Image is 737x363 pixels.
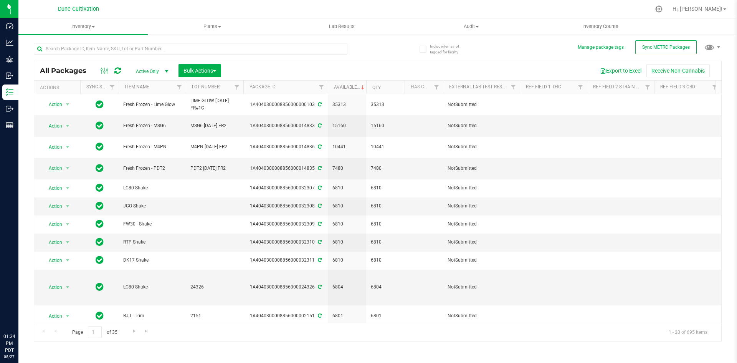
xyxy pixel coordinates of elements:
a: Filter [430,81,443,94]
span: NotSubmitted [448,122,515,129]
a: Filter [641,81,654,94]
span: select [63,183,73,194]
span: In Sync [96,141,104,152]
inline-svg: Inventory [6,88,13,96]
inline-svg: Analytics [6,39,13,46]
span: select [63,99,73,110]
span: Plants [148,23,277,30]
span: LC80 Shake [123,184,181,192]
span: Action [42,121,63,131]
span: select [63,201,73,212]
a: Inventory [18,18,148,35]
span: Sync from Compliance System [317,144,322,149]
span: 6810 [371,257,400,264]
span: select [63,121,73,131]
span: Sync from Compliance System [317,239,322,245]
span: 6810 [371,202,400,210]
span: Action [42,311,63,322]
span: 6801 [332,312,362,320]
span: Fresh Frozen - M4PN [123,143,181,151]
a: Qty [372,85,381,90]
div: 1A4040300008856000014835 [242,165,329,172]
span: NotSubmitted [448,257,515,264]
input: Search Package ID, Item Name, SKU, Lot or Part Number... [34,43,347,55]
a: Filter [507,81,520,94]
span: MSG6 [DATE] FR2 [190,122,239,129]
div: 1A4040300008856000002151 [242,312,329,320]
p: 08/27 [3,354,15,360]
span: Sync METRC Packages [642,45,690,50]
div: 1A4040300008856000024326 [242,283,329,291]
span: DK17 Shake [123,257,181,264]
div: 1A4040300008856000032307 [242,184,329,192]
span: select [63,311,73,322]
div: 1A4040300008856000032309 [242,220,329,228]
div: 1A4040300008856000014833 [242,122,329,129]
span: Action [42,142,63,152]
button: Export to Excel [595,64,646,77]
a: Lab Results [277,18,407,35]
div: 1A4040300008856000032311 [242,257,329,264]
span: Sync from Compliance System [317,257,322,263]
span: NotSubmitted [448,220,515,228]
a: Plants [148,18,277,35]
a: Filter [231,81,243,94]
span: Sync from Compliance System [317,185,322,191]
button: Sync METRC Packages [635,40,697,54]
span: Hi, [PERSON_NAME]! [673,6,722,12]
span: 6810 [332,220,362,228]
span: select [63,219,73,230]
span: In Sync [96,310,104,321]
th: Has COA [405,81,443,94]
div: 1A4040300008856000014836 [242,143,329,151]
span: Sync from Compliance System [317,221,322,227]
div: 1A4040300008856000000103 [242,101,329,108]
span: LC80 Shake [123,283,181,291]
span: Fresh Frozen - PDT2 [123,165,181,172]
div: 1A4040300008856000032308 [242,202,329,210]
a: Ref Field 1 THC [526,84,561,90]
span: NotSubmitted [448,239,515,246]
span: NotSubmitted [448,165,515,172]
span: Page of 35 [66,326,124,338]
a: Ref Field 3 CBD [660,84,695,90]
span: NotSubmitted [448,143,515,151]
span: Inventory [18,23,148,30]
span: 6801 [371,312,400,320]
span: 2151 [190,312,239,320]
span: NotSubmitted [448,101,515,108]
span: 1 - 20 of 695 items [663,326,714,338]
span: 6810 [371,220,400,228]
span: NotSubmitted [448,184,515,192]
span: Action [42,163,63,174]
a: Filter [173,81,186,94]
span: Action [42,219,63,230]
span: Action [42,183,63,194]
span: select [63,142,73,152]
span: Sync from Compliance System [317,166,322,171]
a: Lot Number [192,84,220,90]
span: Include items not tagged for facility [430,43,468,55]
div: Actions [40,85,77,90]
span: NotSubmitted [448,312,515,320]
iframe: Resource center unread badge [23,300,32,310]
span: In Sync [96,201,104,211]
span: Dune Cultivation [58,6,99,12]
a: External Lab Test Result [449,84,509,90]
span: In Sync [96,255,104,265]
span: Sync from Compliance System [317,123,322,128]
span: M4PN [DATE] FR2 [190,143,239,151]
div: Manage settings [654,5,664,13]
a: Filter [709,81,721,94]
button: Bulk Actions [178,64,221,77]
span: 6810 [371,184,400,192]
a: Audit [407,18,536,35]
iframe: Resource center [8,302,31,325]
span: All Packages [40,66,94,75]
a: Filter [315,81,328,94]
span: 35313 [332,101,362,108]
span: 15160 [332,122,362,129]
a: Filter [574,81,587,94]
span: select [63,282,73,293]
span: select [63,163,73,174]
